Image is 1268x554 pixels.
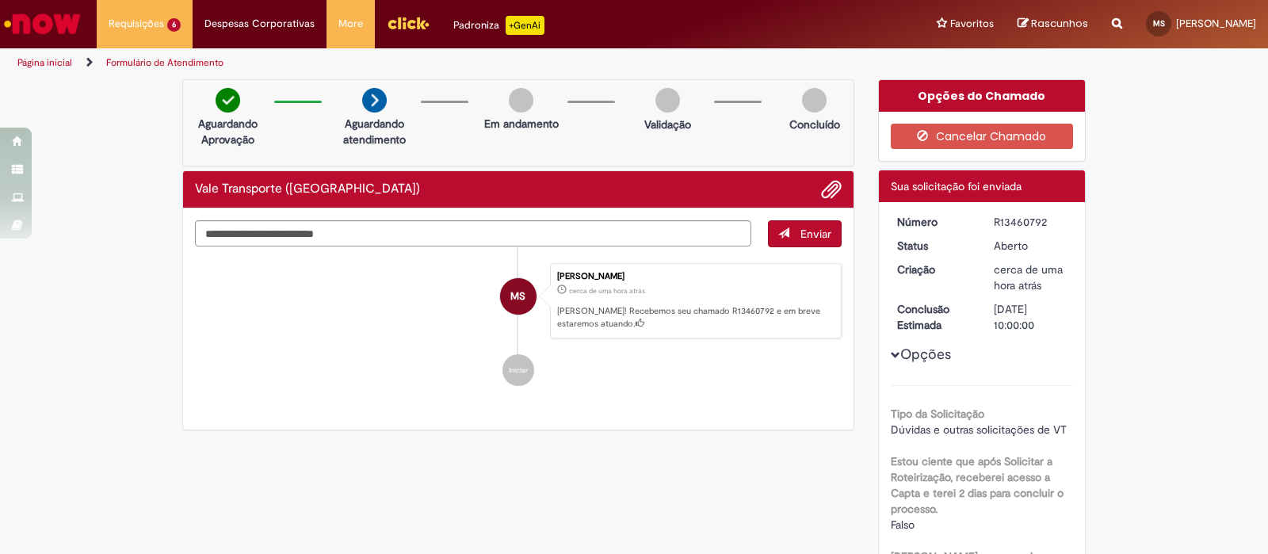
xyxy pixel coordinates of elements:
[557,272,833,281] div: [PERSON_NAME]
[338,16,363,32] span: More
[195,247,842,403] ul: Histórico de tíquete
[891,454,1064,516] b: Estou ciente que após Solicitar a Roteirização, receberei acesso a Capta e terei 2 dias para conc...
[557,305,833,330] p: [PERSON_NAME]! Recebemos seu chamado R13460792 e em breve estaremos atuando.
[891,179,1022,193] span: Sua solicitação foi enviada
[12,48,834,78] ul: Trilhas de página
[484,116,559,132] p: Em andamento
[500,278,537,315] div: Mariana Stephany Zani Da Silva
[994,262,1063,292] span: cerca de uma hora atrás
[655,88,680,113] img: img-circle-grey.png
[644,117,691,132] p: Validação
[789,117,840,132] p: Concluído
[109,16,164,32] span: Requisições
[569,286,645,296] span: cerca de uma hora atrás
[387,11,430,35] img: click_logo_yellow_360x200.png
[17,56,72,69] a: Página inicial
[821,179,842,200] button: Adicionar anexos
[106,56,223,69] a: Formulário de Atendimento
[891,422,1067,437] span: Dúvidas e outras solicitações de VT
[362,88,387,113] img: arrow-next.png
[994,301,1067,333] div: [DATE] 10:00:00
[994,214,1067,230] div: R13460792
[195,182,420,197] h2: Vale Transporte (VT) Histórico de tíquete
[891,124,1074,149] button: Cancelar Chamado
[885,301,983,333] dt: Conclusão Estimada
[510,277,525,315] span: MS
[1031,16,1088,31] span: Rascunhos
[994,238,1067,254] div: Aberto
[195,220,751,247] textarea: Digite sua mensagem aqui...
[216,88,240,113] img: check-circle-green.png
[885,262,983,277] dt: Criação
[189,116,266,147] p: Aguardando Aprovação
[1176,17,1256,30] span: [PERSON_NAME]
[950,16,994,32] span: Favoritos
[336,116,413,147] p: Aguardando atendimento
[891,518,915,532] span: Falso
[509,88,533,113] img: img-circle-grey.png
[453,16,544,35] div: Padroniza
[891,407,984,421] b: Tipo da Solicitação
[885,238,983,254] dt: Status
[2,8,83,40] img: ServiceNow
[1018,17,1088,32] a: Rascunhos
[1153,18,1165,29] span: MS
[879,80,1086,112] div: Opções do Chamado
[885,214,983,230] dt: Número
[994,262,1063,292] time: 29/08/2025 08:39:32
[768,220,842,247] button: Enviar
[506,16,544,35] p: +GenAi
[994,262,1067,293] div: 29/08/2025 08:39:32
[569,286,645,296] time: 29/08/2025 08:39:32
[167,18,181,32] span: 6
[802,88,827,113] img: img-circle-grey.png
[195,263,842,339] li: Mariana Stephany Zani Da Silva
[204,16,315,32] span: Despesas Corporativas
[800,227,831,241] span: Enviar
